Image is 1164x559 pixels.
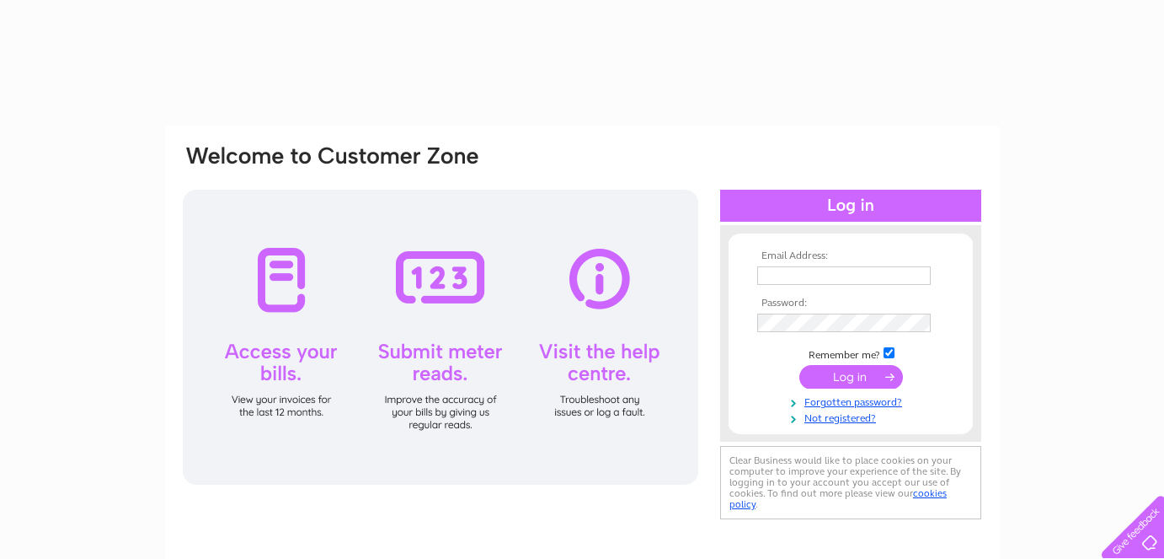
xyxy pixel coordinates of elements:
[757,393,948,409] a: Forgotten password?
[799,365,903,389] input: Submit
[753,345,948,362] td: Remember me?
[757,409,948,425] a: Not registered?
[720,446,981,519] div: Clear Business would like to place cookies on your computer to improve your experience of the sit...
[753,298,948,309] th: Password:
[729,487,947,510] a: cookies policy
[753,250,948,262] th: Email Address:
